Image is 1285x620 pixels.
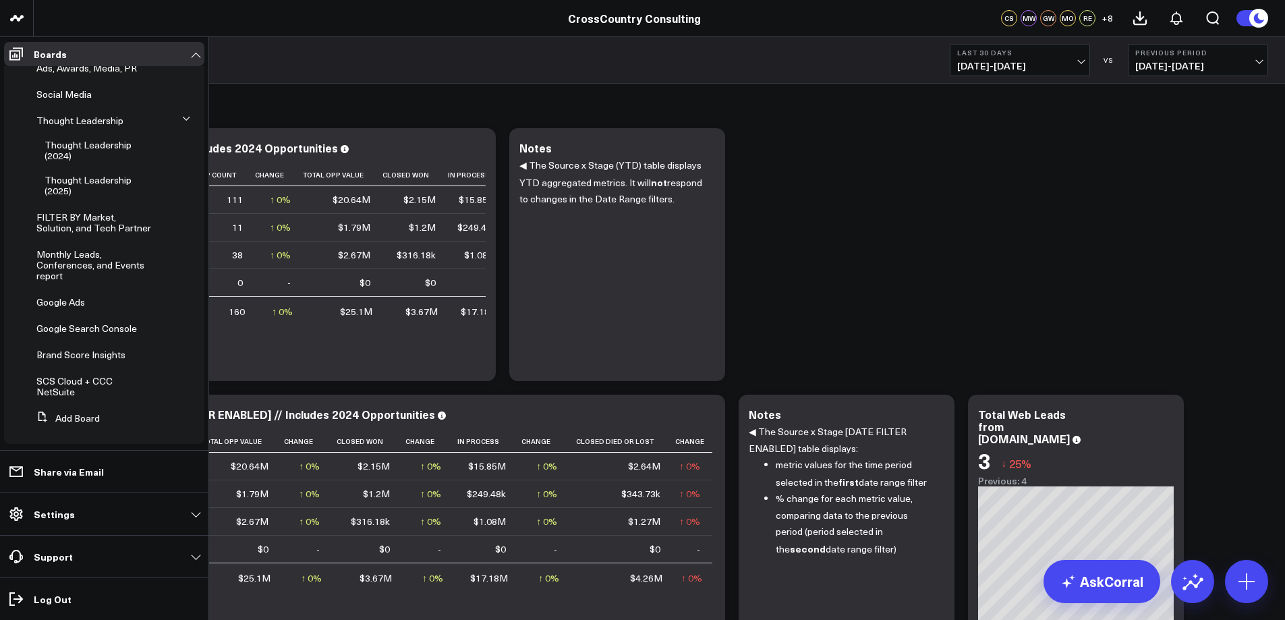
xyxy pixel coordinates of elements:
[679,515,700,528] div: ↑ 0%
[1009,456,1031,471] span: 25%
[978,407,1070,446] div: Total Web Leads from [DOMAIN_NAME]
[679,487,700,501] div: ↑ 0%
[227,193,243,206] div: 111
[1079,10,1095,26] div: RE
[1044,560,1160,603] a: AskCorral
[4,587,204,611] a: Log Out
[36,322,137,335] span: Google Search Console
[36,212,152,233] a: FILTER BY Market, Solution, and Tech Partner
[420,487,441,501] div: ↑ 0%
[34,49,67,59] p: Boards
[538,571,559,585] div: ↑ 0%
[36,349,125,360] a: Brand Score Insights
[495,542,506,556] div: $0
[36,323,137,334] a: Google Search Console
[36,295,85,308] span: Google Ads
[1001,455,1006,472] span: ↓
[36,61,137,74] span: Ads, Awards, Media, PR
[196,430,281,453] th: Total Opp Value
[301,571,322,585] div: ↑ 0%
[287,276,291,289] div: -
[332,430,402,453] th: Closed Won
[303,164,382,186] th: Total Opp Value
[238,571,270,585] div: $25.1M
[409,221,436,234] div: $1.2M
[422,571,443,585] div: ↑ 0%
[790,542,826,555] b: second
[358,459,390,473] div: $2.15M
[281,430,332,453] th: Change
[425,276,436,289] div: $0
[1102,13,1113,23] span: + 8
[270,248,291,262] div: ↑ 0%
[258,542,268,556] div: $0
[36,88,92,101] span: Social Media
[697,542,700,556] div: -
[1128,44,1268,76] button: Previous Period[DATE]-[DATE]
[34,466,104,477] p: Share via Email
[1135,61,1261,72] span: [DATE] - [DATE]
[651,175,667,189] b: not
[34,509,75,519] p: Settings
[34,551,73,562] p: Support
[31,406,100,430] button: Add Board
[379,542,390,556] div: $0
[36,114,123,127] span: Thought Leadership
[621,487,660,501] div: $343.73k
[519,140,552,155] div: Notes
[457,221,496,234] div: $249.48k
[838,475,859,488] b: first
[749,424,934,457] p: ◀ The Source x Stage [DATE FILTER ENABLED] table displays:
[236,515,268,528] div: $2.67M
[36,348,125,361] span: Brand Score Insights
[978,448,991,472] div: 3
[36,374,113,398] span: SCS Cloud + CCC NetSuite
[363,487,390,501] div: $1.2M
[196,164,255,186] th: Opp Count
[232,248,243,262] div: 38
[1135,49,1261,57] b: Previous Period
[628,459,660,473] div: $2.64M
[1097,56,1121,64] div: VS
[45,140,146,161] a: Thought Leadership (2024)
[569,430,673,453] th: Closed Died Or Lost
[36,210,151,234] span: FILTER BY Market, Solution, and Tech Partner
[681,571,702,585] div: ↑ 0%
[299,515,320,528] div: ↑ 0%
[519,157,715,368] div: ◀ The Source x Stage (YTD) table displays YTD aggregated metrics. It will respond to changes in t...
[34,594,72,604] p: Log Out
[673,430,712,453] th: Change
[397,248,436,262] div: $316.18k
[338,248,370,262] div: $2.67M
[270,221,291,234] div: ↑ 0%
[474,515,506,528] div: $1.08M
[650,542,660,556] div: $0
[360,276,370,289] div: $0
[453,430,518,453] th: In Process
[382,164,448,186] th: Closed Won
[459,193,496,206] div: $15.85M
[776,490,934,557] li: % change for each metric value, comparing data to the previous period (period selected in the dat...
[468,459,506,473] div: $15.85M
[568,11,701,26] a: CrossCountry Consulting
[36,248,144,282] span: Monthly Leads, Conferences, and Events report
[36,115,123,126] a: Thought Leadership
[338,221,370,234] div: $1.79M
[36,297,85,308] a: Google Ads
[1099,10,1115,26] button: +8
[679,459,700,473] div: ↑ 0%
[536,487,557,501] div: ↑ 0%
[402,430,453,453] th: Change
[299,459,320,473] div: ↑ 0%
[232,221,243,234] div: 11
[237,276,243,289] div: 0
[270,193,291,206] div: ↑ 0%
[467,487,506,501] div: $249.48k
[1060,10,1076,26] div: MO
[360,571,392,585] div: $3.67M
[36,376,145,397] a: SCS Cloud + CCC NetSuite
[351,515,390,528] div: $316.18k
[776,457,934,490] li: metric values for the time period selected in the date range filter
[420,515,441,528] div: ↑ 0%
[340,305,372,318] div: $25.1M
